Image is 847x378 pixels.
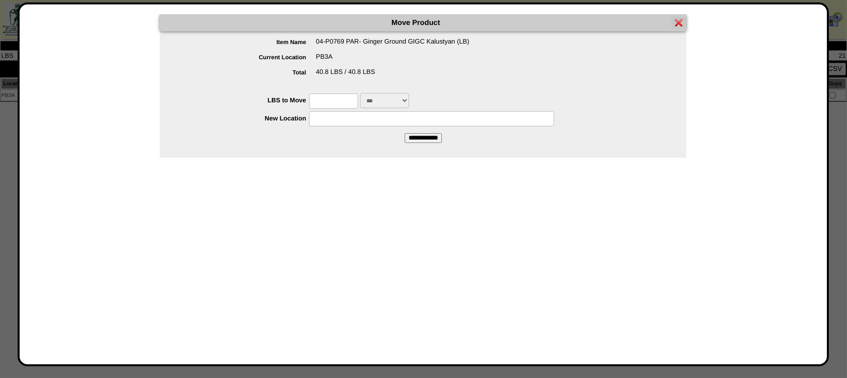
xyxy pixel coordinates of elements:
div: 40.8 LBS / 40.8 LBS [179,68,686,83]
label: LBS to Move [179,96,309,104]
div: 04-P0769 PAR- Ginger Ground GIGC Kalustyan (LB) [179,38,686,53]
div: PB3A [179,53,686,68]
div: Move Product [160,14,686,31]
label: Item Name [179,39,316,46]
label: New Location [179,115,309,122]
label: Current Location [179,54,316,61]
img: error.gif [675,19,683,26]
label: Total [179,69,316,76]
